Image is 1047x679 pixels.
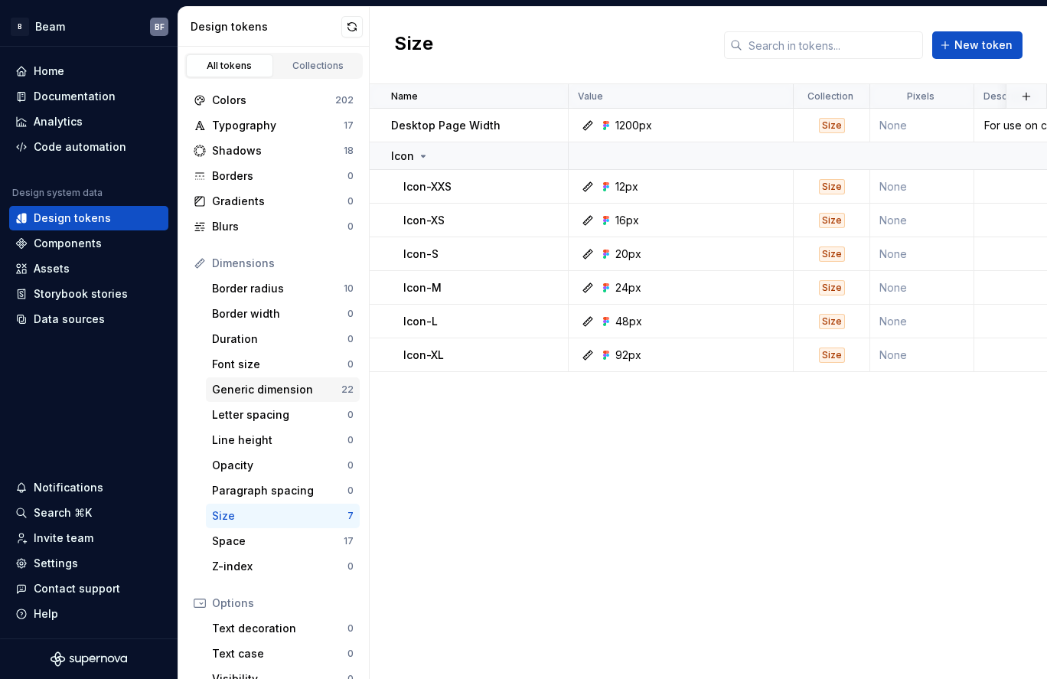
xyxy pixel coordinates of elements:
[188,139,360,163] a: Shadows18
[188,113,360,138] a: Typography17
[9,256,168,281] a: Assets
[212,382,341,397] div: Generic dimension
[819,280,845,295] div: Size
[819,213,845,228] div: Size
[212,483,347,498] div: Paragraph spacing
[35,19,65,34] div: Beam
[870,109,974,142] td: None
[212,596,354,611] div: Options
[34,530,93,546] div: Invite team
[206,554,360,579] a: Z-index0
[819,314,845,329] div: Size
[9,231,168,256] a: Components
[212,407,347,423] div: Letter spacing
[819,246,845,262] div: Size
[9,526,168,550] a: Invite team
[954,38,1013,53] span: New token
[212,621,347,636] div: Text decoration
[347,308,354,320] div: 0
[9,206,168,230] a: Design tokens
[335,94,354,106] div: 202
[191,60,268,72] div: All tokens
[819,118,845,133] div: Size
[188,214,360,239] a: Blurs0
[212,118,344,133] div: Typography
[9,59,168,83] a: Home
[206,504,360,528] a: Size7
[9,475,168,500] button: Notifications
[870,204,974,237] td: None
[34,581,120,596] div: Contact support
[34,64,64,79] div: Home
[403,213,445,228] p: Icon-XS
[347,409,354,421] div: 0
[212,143,344,158] div: Shadows
[615,280,641,295] div: 24px
[394,31,433,59] h2: Size
[344,535,354,547] div: 17
[347,459,354,472] div: 0
[206,428,360,452] a: Line height0
[819,348,845,363] div: Size
[206,352,360,377] a: Font size0
[9,602,168,626] button: Help
[870,338,974,372] td: None
[391,90,418,103] p: Name
[347,622,354,635] div: 0
[212,331,347,347] div: Duration
[212,168,347,184] div: Borders
[206,641,360,666] a: Text case0
[9,282,168,306] a: Storybook stories
[212,508,347,524] div: Size
[212,559,347,574] div: Z-index
[206,529,360,553] a: Space17
[34,556,78,571] div: Settings
[347,358,354,371] div: 0
[191,19,341,34] div: Design tokens
[344,145,354,157] div: 18
[870,170,974,204] td: None
[34,89,116,104] div: Documentation
[34,286,128,302] div: Storybook stories
[615,314,642,329] div: 48px
[615,213,639,228] div: 16px
[9,501,168,525] button: Search ⌘K
[34,211,111,226] div: Design tokens
[391,149,414,164] p: Icon
[403,246,439,262] p: Icon-S
[3,10,174,43] button: BBeamBF
[9,109,168,134] a: Analytics
[578,90,603,103] p: Value
[344,119,354,132] div: 17
[391,118,501,133] p: Desktop Page Width
[206,302,360,326] a: Border width0
[51,651,127,667] svg: Supernova Logo
[983,90,1036,103] p: Description
[206,276,360,301] a: Border radius10
[9,307,168,331] a: Data sources
[615,179,638,194] div: 12px
[615,246,641,262] div: 20px
[212,433,347,448] div: Line height
[403,179,452,194] p: Icon-XXS
[347,434,354,446] div: 0
[403,280,442,295] p: Icon-M
[206,403,360,427] a: Letter spacing0
[9,84,168,109] a: Documentation
[34,261,70,276] div: Assets
[9,551,168,576] a: Settings
[212,646,347,661] div: Text case
[932,31,1023,59] button: New token
[347,170,354,182] div: 0
[807,90,853,103] p: Collection
[206,478,360,503] a: Paragraph spacing0
[347,333,354,345] div: 0
[403,314,438,329] p: Icon-L
[188,164,360,188] a: Borders0
[347,648,354,660] div: 0
[11,18,29,36] div: B
[212,281,344,296] div: Border radius
[870,271,974,305] td: None
[206,616,360,641] a: Text decoration0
